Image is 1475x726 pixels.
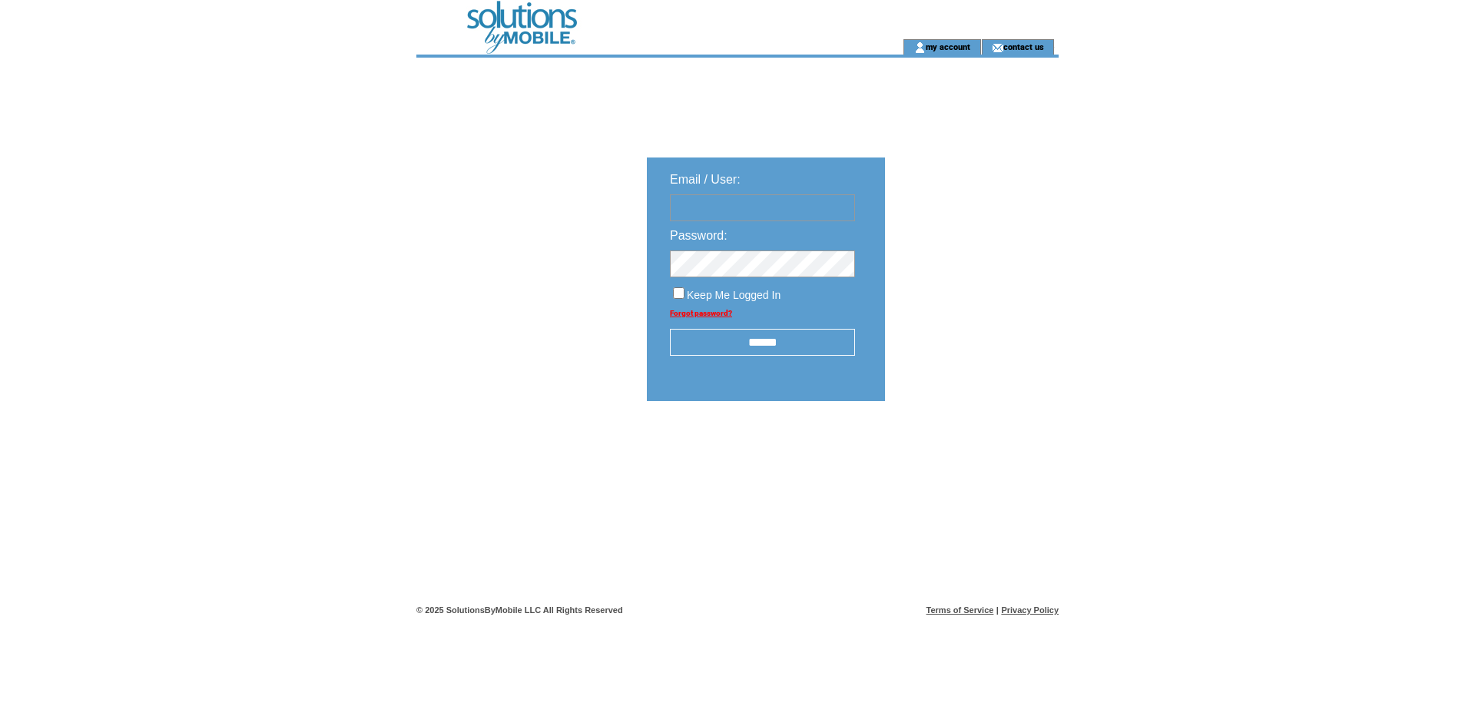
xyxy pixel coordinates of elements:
[416,605,623,615] span: © 2025 SolutionsByMobile LLC All Rights Reserved
[670,229,728,242] span: Password:
[1001,605,1059,615] a: Privacy Policy
[670,309,732,317] a: Forgot password?
[926,605,994,615] a: Terms of Service
[687,289,781,301] span: Keep Me Logged In
[670,173,741,186] span: Email / User:
[930,439,1006,459] img: transparent.png
[996,605,999,615] span: |
[914,41,926,54] img: account_icon.gif
[992,41,1003,54] img: contact_us_icon.gif
[926,41,970,51] a: my account
[1003,41,1044,51] a: contact us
